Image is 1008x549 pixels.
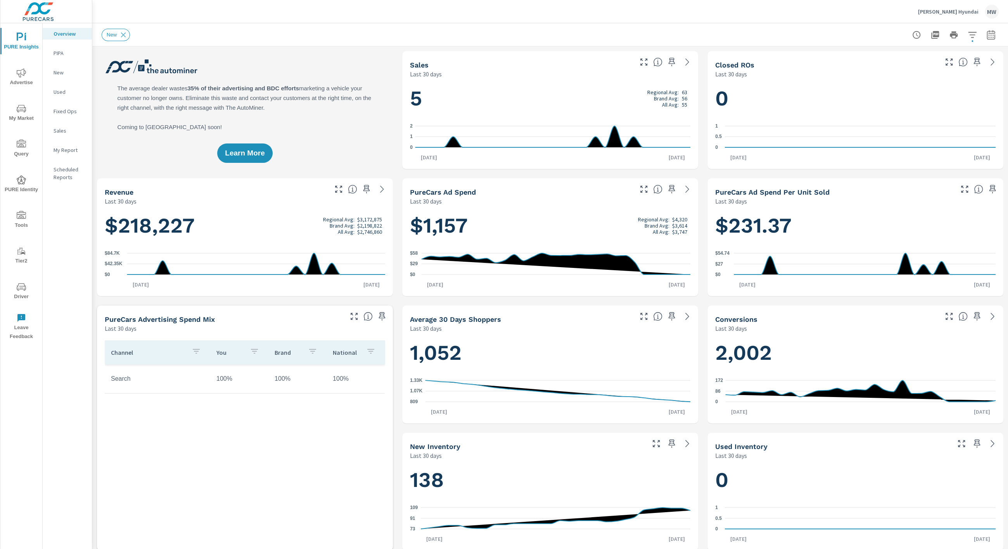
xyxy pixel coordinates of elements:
[43,105,92,117] div: Fixed Ops
[410,212,690,239] h1: $1,157
[54,30,86,38] p: Overview
[105,261,123,267] text: $42.35K
[715,250,730,256] text: $54.74
[672,216,687,223] p: $4,320
[54,127,86,135] p: Sales
[105,272,110,277] text: $0
[43,67,92,78] div: New
[54,107,86,115] p: Fixed Ops
[965,27,980,43] button: Apply Filters
[410,467,690,493] h1: 138
[410,505,418,510] text: 109
[330,223,354,229] p: Brand Avg:
[43,47,92,59] div: PIPA
[638,183,650,195] button: Make Fullscreen
[715,69,747,79] p: Last 30 days
[968,154,996,161] p: [DATE]
[410,516,415,521] text: 91
[3,68,40,87] span: Advertise
[946,27,961,43] button: Print Report
[425,408,452,416] p: [DATE]
[410,315,501,323] h5: Average 30 Days Shoppers
[54,146,86,154] p: My Report
[54,69,86,76] p: New
[348,185,357,194] span: Total sales revenue over the selected date range. [Source: This data is sourced from the dealer’s...
[360,183,373,195] span: Save this to your personalized report
[410,85,690,112] h1: 5
[410,340,690,366] h1: 1,052
[715,261,723,267] text: $27
[410,197,442,206] p: Last 30 days
[43,144,92,156] div: My Report
[654,95,679,102] p: Brand Avg:
[338,229,354,235] p: All Avg:
[918,8,979,15] p: [PERSON_NAME] Hyundai
[348,310,360,323] button: Make Fullscreen
[647,89,679,95] p: Regional Avg:
[357,229,382,235] p: $2,746,860
[105,250,120,256] text: $84.7K
[663,154,690,161] p: [DATE]
[216,349,244,356] p: You
[421,535,448,543] p: [DATE]
[715,340,996,366] h1: 2,002
[105,315,215,323] h5: PureCars Advertising Spend Mix
[958,183,971,195] button: Make Fullscreen
[986,437,999,450] a: See more details in report
[955,437,968,450] button: Make Fullscreen
[111,349,185,356] p: Channel
[332,183,345,195] button: Make Fullscreen
[662,102,679,108] p: All Avg:
[105,188,133,196] h5: Revenue
[715,212,996,239] h1: $231.37
[638,310,650,323] button: Make Fullscreen
[410,388,422,394] text: 1.07K
[410,250,418,256] text: $58
[410,442,460,451] h5: New Inventory
[410,145,413,150] text: 0
[681,56,693,68] a: See more details in report
[415,154,443,161] p: [DATE]
[983,27,999,43] button: Select Date Range
[927,27,943,43] button: "Export Report to PDF"
[3,247,40,266] span: Tier2
[650,437,662,450] button: Make Fullscreen
[968,408,996,416] p: [DATE]
[958,57,968,67] span: Number of Repair Orders Closed by the selected dealership group over the selected time range. [So...
[666,183,678,195] span: Save this to your personalized report
[653,57,662,67] span: Number of vehicles sold by the dealership over the selected date range. [Source: This data is sou...
[715,505,718,510] text: 1
[725,535,752,543] p: [DATE]
[410,134,413,140] text: 1
[3,33,40,52] span: PURE Insights
[275,349,302,356] p: Brand
[681,437,693,450] a: See more details in report
[653,185,662,194] span: Total cost of media for all PureCars channels for the selected dealership group over the selected...
[968,281,996,288] p: [DATE]
[653,312,662,321] span: A rolling 30 day total of daily Shoppers on the dealership website, averaged over the selected da...
[376,183,388,195] a: See more details in report
[682,102,687,108] p: 55
[54,88,86,96] p: Used
[0,23,42,344] div: nav menu
[715,123,718,129] text: 1
[974,185,983,194] span: Average cost of advertising per each vehicle sold at the dealer over the selected date range. The...
[3,313,40,341] span: Leave Feedback
[986,183,999,195] span: Save this to your personalized report
[3,140,40,159] span: Query
[943,310,955,323] button: Make Fullscreen
[410,69,442,79] p: Last 30 days
[102,32,121,38] span: New
[105,212,385,239] h1: $218,227
[943,56,955,68] button: Make Fullscreen
[715,134,722,140] text: 0.5
[968,535,996,543] p: [DATE]
[410,123,413,129] text: 2
[666,310,678,323] span: Save this to your personalized report
[672,229,687,235] p: $3,747
[715,442,768,451] h5: Used Inventory
[986,310,999,323] a: See more details in report
[681,310,693,323] a: See more details in report
[681,183,693,195] a: See more details in report
[54,49,86,57] p: PIPA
